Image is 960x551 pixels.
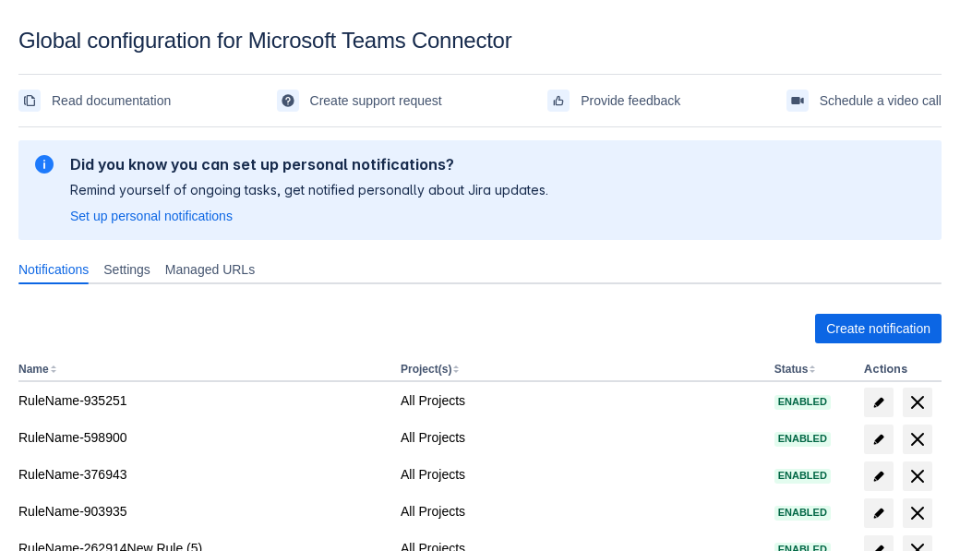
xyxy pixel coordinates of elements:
[18,28,942,54] div: Global configuration for Microsoft Teams Connector
[857,358,942,382] th: Actions
[401,363,451,376] button: Project(s)
[547,86,680,115] a: Provide feedback
[70,207,233,225] a: Set up personal notifications
[103,260,150,279] span: Settings
[52,86,171,115] span: Read documentation
[18,502,386,521] div: RuleName-903935
[774,508,831,518] span: Enabled
[906,391,929,413] span: delete
[820,86,942,115] span: Schedule a video call
[401,465,760,484] div: All Projects
[401,502,760,521] div: All Projects
[906,428,929,450] span: delete
[165,260,255,279] span: Managed URLs
[906,465,929,487] span: delete
[33,153,55,175] span: information
[774,471,831,481] span: Enabled
[18,260,89,279] span: Notifications
[790,93,805,108] span: videoCall
[581,86,680,115] span: Provide feedback
[786,86,942,115] a: Schedule a video call
[70,155,548,174] h2: Did you know you can set up personal notifications?
[871,395,886,410] span: edit
[22,93,37,108] span: documentation
[18,465,386,484] div: RuleName-376943
[774,397,831,407] span: Enabled
[18,363,49,376] button: Name
[18,86,171,115] a: Read documentation
[18,428,386,447] div: RuleName-598900
[815,314,942,343] button: Create notification
[401,428,760,447] div: All Projects
[826,314,930,343] span: Create notification
[774,363,809,376] button: Status
[281,93,295,108] span: support
[401,391,760,410] div: All Projects
[551,93,566,108] span: feedback
[18,391,386,410] div: RuleName-935251
[70,181,548,199] p: Remind yourself of ongoing tasks, get notified personally about Jira updates.
[310,86,442,115] span: Create support request
[906,502,929,524] span: delete
[871,506,886,521] span: edit
[871,432,886,447] span: edit
[774,434,831,444] span: Enabled
[871,469,886,484] span: edit
[277,86,442,115] a: Create support request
